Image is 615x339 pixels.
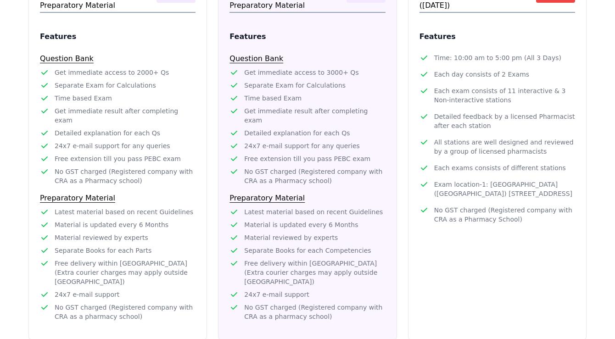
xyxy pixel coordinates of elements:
h3: Question Bank [40,53,196,64]
span: Material reviewed by experts [244,233,338,242]
span: No GST charged (Registered company with CRA as a pharmacy school) [244,303,385,321]
span: Free delivery within [GEOGRAPHIC_DATA] (Extra courier charges may apply outside [GEOGRAPHIC_DATA]) [244,259,385,286]
span: Get immediate access to 2000+ Qs [55,68,169,77]
span: 24x7 e-mail support [55,290,119,299]
span: Get immediate access to 3000+ Qs [244,68,358,77]
span: Material is updated every 6 Months [244,220,358,229]
span: Separate Books for each Parts [55,246,151,255]
span: 24x7 e-mail support for any queries [244,141,360,150]
span: Free extension till you pass PEBC exam [55,154,181,163]
h3: Question Bank [229,53,385,64]
span: Detailed explanation for each Qs [55,128,160,138]
span: Time: 10:00 am to 5:00 pm (All 3 Days) [434,53,561,62]
h3: Preparatory Material [40,193,196,204]
span: 24x7 e-mail support [244,290,309,299]
h2: Features [40,31,196,42]
span: All stations are well designed and reviewed by a group of licensed pharmacists [434,138,575,156]
span: Separate Books for each Competencies [244,246,371,255]
span: Material is updated every 6 Months [55,220,168,229]
span: Get immediate result after completing exam [55,106,196,125]
span: Get immediate result after completing exam [244,106,385,125]
span: Time based Exam [244,94,302,103]
span: Latest material based on recent Guidelines [55,207,193,217]
span: No GST charged (Registered company with CRA as a pharmacy school) [55,303,196,321]
span: No GST charged (Registered company with CRA as a Pharmacy School) [434,206,575,224]
h3: Preparatory Material [229,193,385,204]
h2: Features [419,31,575,42]
span: No GST charged (Registered company with CRA as a Pharmacy school) [244,167,385,185]
span: Detailed explanation for each Qs [244,128,350,138]
span: Each day consists of 2 Exams [434,70,529,79]
span: Latest material based on recent Guidelines [244,207,383,217]
span: No GST charged (Registered company with CRA as a Pharmacy school) [55,167,196,185]
span: Time based Exam [55,94,112,103]
span: Free extension till you pass PEBC exam [244,154,370,163]
span: Material reviewed by experts [55,233,148,242]
span: Each exam consists of 11 interactive & 3 Non-interactive stations [434,86,575,105]
span: 24x7 e-mail support for any queries [55,141,170,150]
span: Exam location-1: [GEOGRAPHIC_DATA] ([GEOGRAPHIC_DATA]) [STREET_ADDRESS] [434,180,575,198]
span: Detailed feedback by a licensed Pharmacist after each station [434,112,575,130]
h2: Features [229,31,385,42]
span: Separate Exam for Calculations [55,81,156,90]
span: Separate Exam for Calculations [244,81,346,90]
span: Free delivery within [GEOGRAPHIC_DATA] (Extra courier charges may apply outside [GEOGRAPHIC_DATA]) [55,259,196,286]
span: Each exams consists of different stations [434,163,566,172]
